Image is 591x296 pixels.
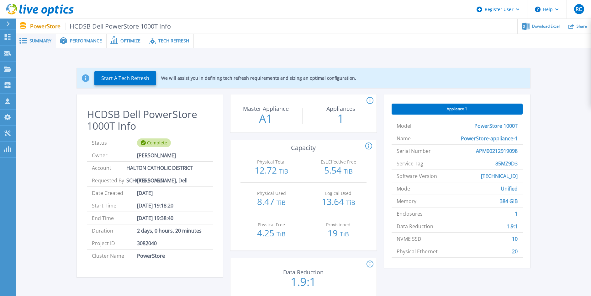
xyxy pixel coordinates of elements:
span: Serial Number [397,145,431,157]
span: Owner [92,149,137,161]
p: 19 [310,229,367,239]
p: 8.47 [244,197,300,207]
p: Physical Used [245,191,298,196]
span: Download Excel [532,24,560,28]
p: 12.72 [244,166,300,176]
span: PowerStore-appliance-1 [461,132,518,144]
span: [DATE] 19:38:40 [137,212,173,224]
span: [DATE] [137,187,153,199]
span: Model [397,120,411,132]
span: Enclosures [397,207,423,220]
span: TiB [340,230,349,238]
span: Memory [397,195,416,207]
div: Complete [137,138,171,147]
span: Physical Ethernet [397,245,438,257]
span: [PERSON_NAME], Dell [137,174,187,186]
span: Data Reduction [397,220,433,232]
p: Provisioned [312,223,365,227]
span: Status [92,137,137,149]
span: [TECHNICAL_ID] [481,170,518,182]
span: PowerStore [137,250,165,262]
span: TiB [277,230,286,238]
span: [PERSON_NAME] [137,149,176,161]
span: Performance [70,39,102,43]
span: Cluster Name [92,250,137,262]
p: Physical Total [245,160,298,164]
p: PowerStore [30,23,171,30]
span: Unified [501,182,518,195]
span: Mode [397,182,410,195]
span: Start Time [92,199,137,212]
p: Est.Effective Free [312,160,365,164]
p: 5.54 [310,166,367,176]
p: Master Appliance [232,106,299,111]
span: Name [397,132,411,144]
span: TiB [344,167,353,175]
span: Account [92,162,127,174]
span: Appliance 1 [447,106,467,111]
p: 1.9:1 [268,276,339,288]
span: Service Tag [397,157,423,170]
p: 1 [306,113,376,124]
span: RC [576,7,582,12]
p: We will assist you in defining tech refresh requirements and sizing an optimal configuration. [161,76,356,81]
span: Duration [92,224,137,237]
span: HALTON CATHOLIC DISTRICT SCHOOL BOARD [126,162,208,174]
span: End Time [92,212,137,224]
span: PowerStore 1000T [474,120,518,132]
span: HCDSB Dell PowerStore 1000T Info [66,23,171,30]
button: Start A Tech Refresh [94,71,156,85]
span: 384 GiB [500,195,518,207]
span: Share [577,24,587,28]
span: Date Created [92,187,137,199]
span: Summary [29,39,51,43]
span: 1.9:1 [507,220,518,232]
span: 1 [515,207,518,220]
span: 85MZ9D3 [495,157,518,170]
span: [DATE] 19:18:20 [137,199,173,212]
span: 2 days, 0 hours, 20 minutes [137,224,202,237]
span: Software Version [397,170,437,182]
span: TiB [277,198,286,207]
span: TiB [279,167,288,175]
span: TiB [346,198,355,207]
span: Tech Refresh [158,39,189,43]
span: NVME SSD [397,233,421,245]
span: Project ID [92,237,137,249]
span: Optimize [120,39,140,43]
p: Data Reduction [270,269,337,275]
p: Logical Used [312,191,365,196]
p: Physical Free [245,223,298,227]
p: 13.64 [310,197,367,207]
h2: HCDSB Dell PowerStore 1000T Info [87,109,213,132]
span: APM00212919098 [476,145,518,157]
span: 3082040 [137,237,157,249]
p: A1 [231,113,301,124]
span: 10 [512,233,518,245]
span: 20 [512,245,518,257]
p: Appliances [307,106,374,111]
p: 4.25 [244,229,300,239]
span: Requested By [92,174,137,186]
